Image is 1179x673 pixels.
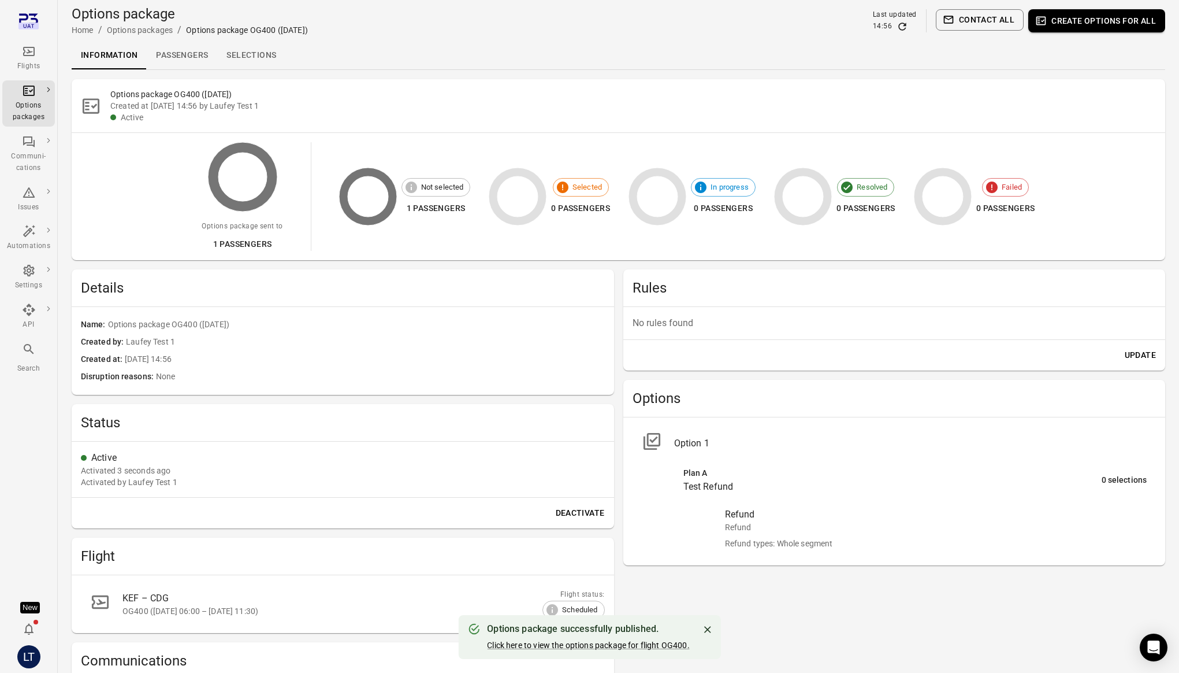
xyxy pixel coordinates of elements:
[704,182,755,193] span: In progress
[98,23,102,37] li: /
[72,25,94,35] a: Home
[110,88,1156,100] h2: Options package OG400 ([DATE])
[7,319,50,331] div: API
[976,201,1035,216] div: 0 passengers
[81,336,126,349] span: Created by
[7,363,50,375] div: Search
[2,41,55,76] a: Flights
[873,9,917,21] div: Last updated
[1028,9,1165,32] button: Create options for all
[633,389,1156,408] h2: Options
[7,61,50,72] div: Flights
[683,480,1102,494] div: Test Refund
[72,42,1165,69] div: Local navigation
[2,131,55,178] a: Communi-cations
[81,465,170,476] div: 27 Aug 2025 14:56
[72,23,308,37] nav: Breadcrumbs
[177,23,181,37] li: /
[81,585,605,624] a: KEF – CDGOG400 ([DATE] 06:00 – [DATE] 11:30)
[556,604,604,616] span: Scheduled
[725,508,1147,522] div: Refund
[81,652,605,670] h2: Communications
[147,42,217,69] a: Passengers
[487,641,689,650] a: Click here to view the options package for flight OG400.
[202,237,282,252] div: 1 passengers
[17,645,40,668] div: LT
[108,319,605,331] span: Options package OG400 ([DATE])
[542,589,604,601] div: Flight status:
[7,241,50,252] div: Automations
[566,182,608,193] span: Selected
[873,21,892,32] div: 14:56
[936,9,1024,31] button: Contact all
[995,182,1028,193] span: Failed
[7,151,50,174] div: Communi-cations
[81,371,156,383] span: Disruption reasons
[72,5,308,23] h1: Options package
[2,260,55,295] a: Settings
[633,316,1156,330] p: No rules found
[691,201,756,216] div: 0 passengers
[897,21,908,32] button: Refresh data
[401,201,471,216] div: 1 passengers
[156,371,605,383] span: None
[217,42,285,69] a: Selections
[1140,634,1167,661] div: Open Intercom Messenger
[107,25,173,35] a: Options packages
[674,437,1147,450] div: Option 1
[126,336,604,349] span: Laufey Test 1
[125,353,604,366] span: [DATE] 14:56
[122,605,577,617] div: OG400 ([DATE] 06:00 – [DATE] 11:30)
[725,538,1147,549] div: Refund types: Whole segment
[7,100,50,123] div: Options packages
[2,80,55,127] a: Options packages
[699,621,716,638] button: Close
[81,279,605,297] h2: Details
[202,221,282,232] div: Options package sent to
[1120,345,1161,366] button: Update
[836,201,895,216] div: 0 passengers
[81,413,605,432] h2: Status
[633,279,1156,297] h2: Rules
[2,221,55,256] a: Automations
[110,100,1156,112] div: Created at [DATE] 14:56 by Laufey Test 1
[2,182,55,217] a: Issues
[121,112,1156,123] div: Active
[72,42,147,69] a: Information
[81,353,125,366] span: Created at
[850,182,894,193] span: Resolved
[17,617,40,641] button: Notifications
[551,201,610,216] div: 0 passengers
[122,591,577,605] div: KEF – CDG
[7,202,50,213] div: Issues
[81,476,177,488] div: Activated by Laufey Test 1
[2,339,55,378] button: Search
[20,602,40,613] div: Tooltip anchor
[81,547,605,565] h2: Flight
[551,502,609,524] button: Deactivate
[2,299,55,334] a: API
[91,451,605,465] div: Active
[415,182,470,193] span: Not selected
[13,641,45,673] button: Laufey Test 1
[683,467,1102,480] div: Plan A
[1102,474,1147,487] div: 0 selections
[487,622,689,636] div: Options package successfully published.
[186,24,308,36] div: Options package OG400 ([DATE])
[81,319,108,331] span: Name
[725,522,1147,533] div: Refund
[7,280,50,291] div: Settings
